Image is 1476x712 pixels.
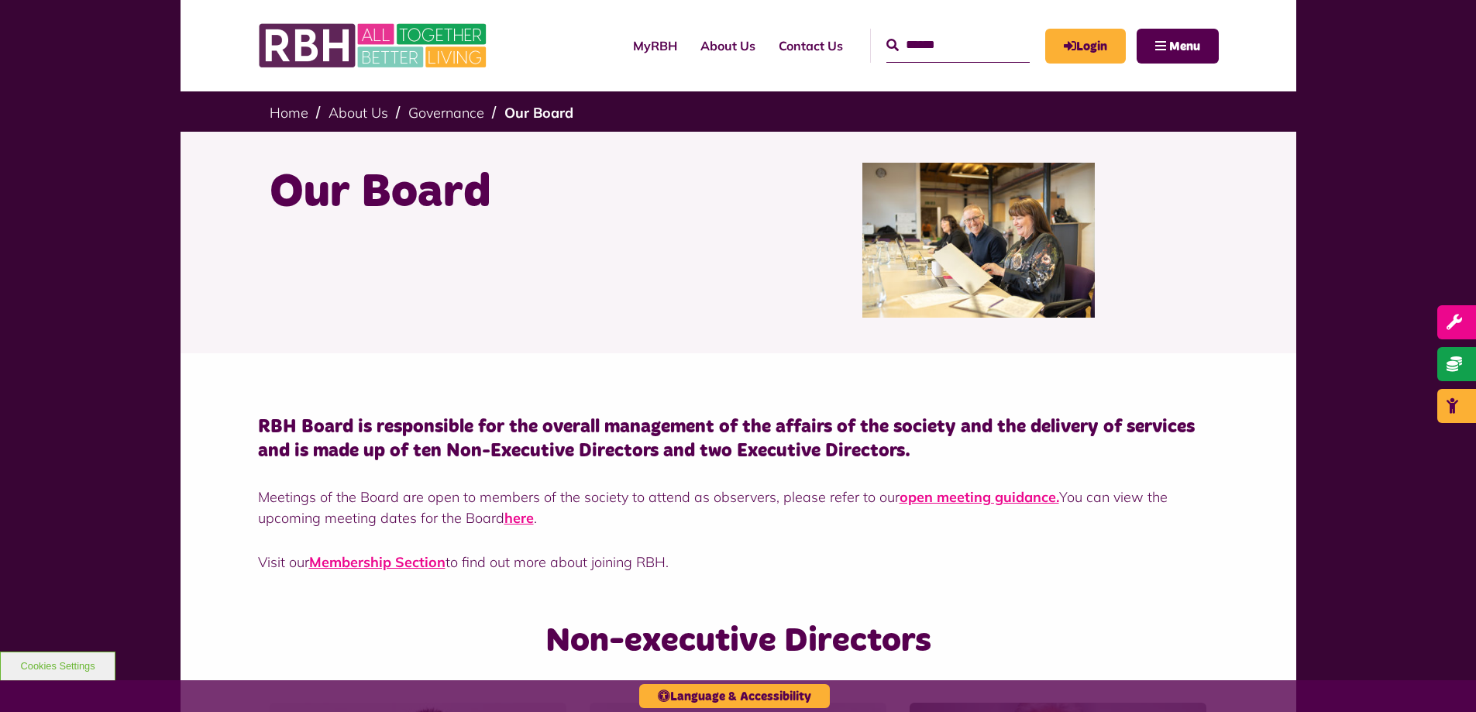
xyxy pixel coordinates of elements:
span: Menu [1169,40,1200,53]
a: here [504,509,534,527]
p: Visit our to find out more about joining RBH. [258,552,1219,573]
a: MyRBH [1045,29,1126,64]
iframe: Netcall Web Assistant for live chat [1406,642,1476,712]
a: Contact Us [767,25,855,67]
a: Home [270,104,308,122]
h1: Our Board [270,163,727,223]
a: Governance [408,104,484,122]
button: Navigation [1137,29,1219,64]
a: Our Board [504,104,573,122]
img: RBH Board 1 [862,163,1095,318]
h4: RBH Board is responsible for the overall management of the affairs of the society and the deliver... [258,415,1219,463]
a: About Us [689,25,767,67]
a: About Us [329,104,388,122]
img: RBH [258,15,490,76]
a: MyRBH [621,25,689,67]
p: Meetings of the Board are open to members of the society to attend as observers, please refer to ... [258,487,1219,528]
a: open meeting guidance. [900,488,1059,506]
a: Membership Section [309,553,446,571]
button: Language & Accessibility [639,684,830,708]
h2: Non-executive Directors [418,619,1058,663]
